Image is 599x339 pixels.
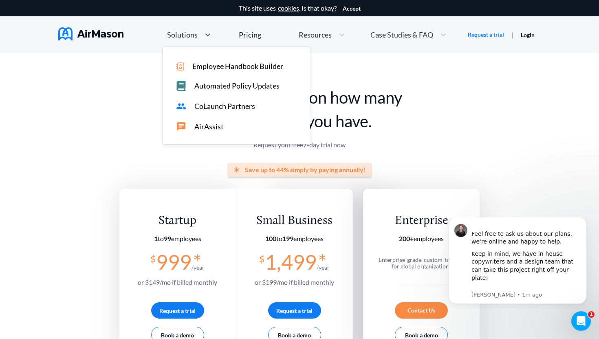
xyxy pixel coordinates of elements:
[343,5,361,12] button: Accept cookies
[35,4,145,29] div: Feel free to ask us about our plans, we're online and happy to help.
[35,4,145,73] div: Message content
[239,27,261,42] a: Pricing
[119,141,480,148] p: Request your free 7 -day trial now
[194,102,255,111] span: CoLaunch Partners
[176,62,184,71] img: icon
[138,235,217,242] section: employees
[150,250,156,264] span: $
[282,235,293,242] b: 199
[151,302,204,319] button: Request a trial
[119,86,480,133] h1: Pricing is based on how many employees you have.
[268,302,321,319] button: Request a trial
[436,217,599,309] iframe: Intercom notifications message
[167,31,198,38] span: Solutions
[138,278,217,286] span: or $ 149 /mo if billed monthly
[299,31,332,38] span: Resources
[164,235,171,242] b: 99
[255,213,334,228] div: Small Business
[239,31,261,38] div: Pricing
[18,7,31,20] img: Profile image for Holly
[571,311,591,331] iframe: Intercom live chat
[154,235,158,242] b: 1
[245,166,366,173] span: Save up to 44% simply by paying annually!
[374,235,469,242] section: employees
[265,235,276,242] b: 100
[255,235,334,242] section: employees
[156,250,192,274] span: 999
[194,82,280,90] span: Automated Policy Updates
[154,235,171,242] span: to
[379,256,465,270] span: Enterprise-grade, custom-tailored for global organizations
[138,213,217,228] div: Startup
[399,235,414,242] b: 200+
[468,31,504,39] a: Request a trial
[588,311,595,318] span: 1
[35,33,145,73] div: Keep in mind, we have in-house copywriters and a design team that can take this project right off...
[255,278,334,286] span: or $ 199 /mo if billed monthly
[265,250,317,274] span: 1,499
[374,213,469,228] div: Enterprise
[194,122,224,131] span: AirAssist
[370,31,433,38] span: Case Studies & FAQ
[259,250,264,264] span: $
[58,27,123,40] img: AirMason Logo
[192,62,283,71] span: Employee Handbook Builder
[511,31,513,38] span: |
[35,74,145,81] p: Message from Holly, sent 1m ago
[521,31,535,38] a: Login
[395,302,448,319] div: Contact Us
[278,4,299,12] a: cookies
[265,235,293,242] span: to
